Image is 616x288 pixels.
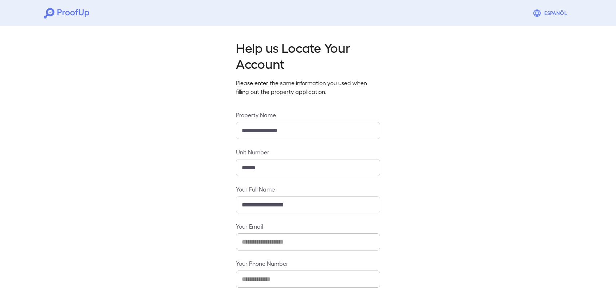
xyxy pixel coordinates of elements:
[236,79,380,96] p: Please enter the same information you used when filling out the property application.
[236,222,380,230] label: Your Email
[236,39,380,71] h2: Help us Locate Your Account
[530,6,572,20] button: Espanõl
[236,259,380,268] label: Your Phone Number
[236,148,380,156] label: Unit Number
[236,111,380,119] label: Property Name
[236,185,380,193] label: Your Full Name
